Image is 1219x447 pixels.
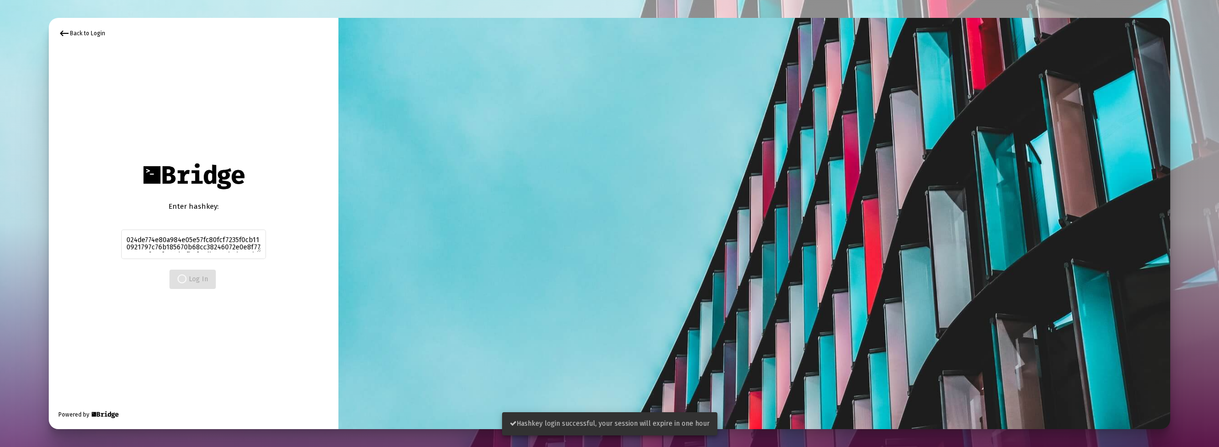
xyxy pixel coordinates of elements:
button: Log In [169,270,216,289]
span: Log In [177,275,208,283]
img: Bridge Financial Technology Logo [138,158,249,194]
div: Back to Login [58,28,105,39]
mat-icon: keyboard_backspace [58,28,70,39]
span: Hashkey login successful, your session will expire in one hour [510,419,710,428]
div: Enter hashkey: [121,202,266,211]
div: Powered by [58,410,120,419]
img: Bridge Financial Technology Logo [90,410,120,419]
